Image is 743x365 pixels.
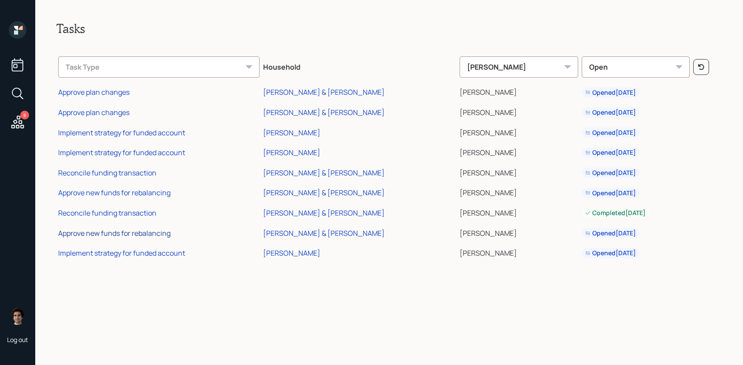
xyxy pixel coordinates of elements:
[263,208,385,218] div: [PERSON_NAME] & [PERSON_NAME]
[263,248,320,258] div: [PERSON_NAME]
[585,88,636,97] div: Opened [DATE]
[7,335,28,344] div: Log out
[263,108,385,117] div: [PERSON_NAME] & [PERSON_NAME]
[58,87,130,97] div: Approve plan changes
[263,228,385,238] div: [PERSON_NAME] & [PERSON_NAME]
[58,128,185,138] div: Implement strategy for funded account
[9,307,26,325] img: harrison-schaefer-headshot-2.png
[20,111,29,119] div: 8
[582,56,690,78] div: Open
[458,121,580,142] td: [PERSON_NAME]
[263,128,320,138] div: [PERSON_NAME]
[58,248,185,258] div: Implement strategy for funded account
[58,56,260,78] div: Task Type
[58,208,156,218] div: Reconcile funding transaction
[58,108,130,117] div: Approve plan changes
[58,228,171,238] div: Approve new funds for rebalancing
[263,87,385,97] div: [PERSON_NAME] & [PERSON_NAME]
[458,81,580,101] td: [PERSON_NAME]
[585,229,636,238] div: Opened [DATE]
[58,188,171,197] div: Approve new funds for rebalancing
[585,249,636,257] div: Opened [DATE]
[263,168,385,178] div: [PERSON_NAME] & [PERSON_NAME]
[458,141,580,161] td: [PERSON_NAME]
[458,201,580,222] td: [PERSON_NAME]
[585,148,636,157] div: Opened [DATE]
[56,21,722,36] h2: Tasks
[585,168,636,177] div: Opened [DATE]
[585,209,646,217] div: Completed [DATE]
[458,101,580,121] td: [PERSON_NAME]
[263,148,320,157] div: [PERSON_NAME]
[261,50,458,81] th: Household
[458,182,580,202] td: [PERSON_NAME]
[585,189,636,197] div: Opened [DATE]
[58,168,156,178] div: Reconcile funding transaction
[458,242,580,262] td: [PERSON_NAME]
[263,188,385,197] div: [PERSON_NAME] & [PERSON_NAME]
[458,161,580,182] td: [PERSON_NAME]
[585,128,636,137] div: Opened [DATE]
[460,56,578,78] div: [PERSON_NAME]
[458,222,580,242] td: [PERSON_NAME]
[58,148,185,157] div: Implement strategy for funded account
[585,108,636,117] div: Opened [DATE]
